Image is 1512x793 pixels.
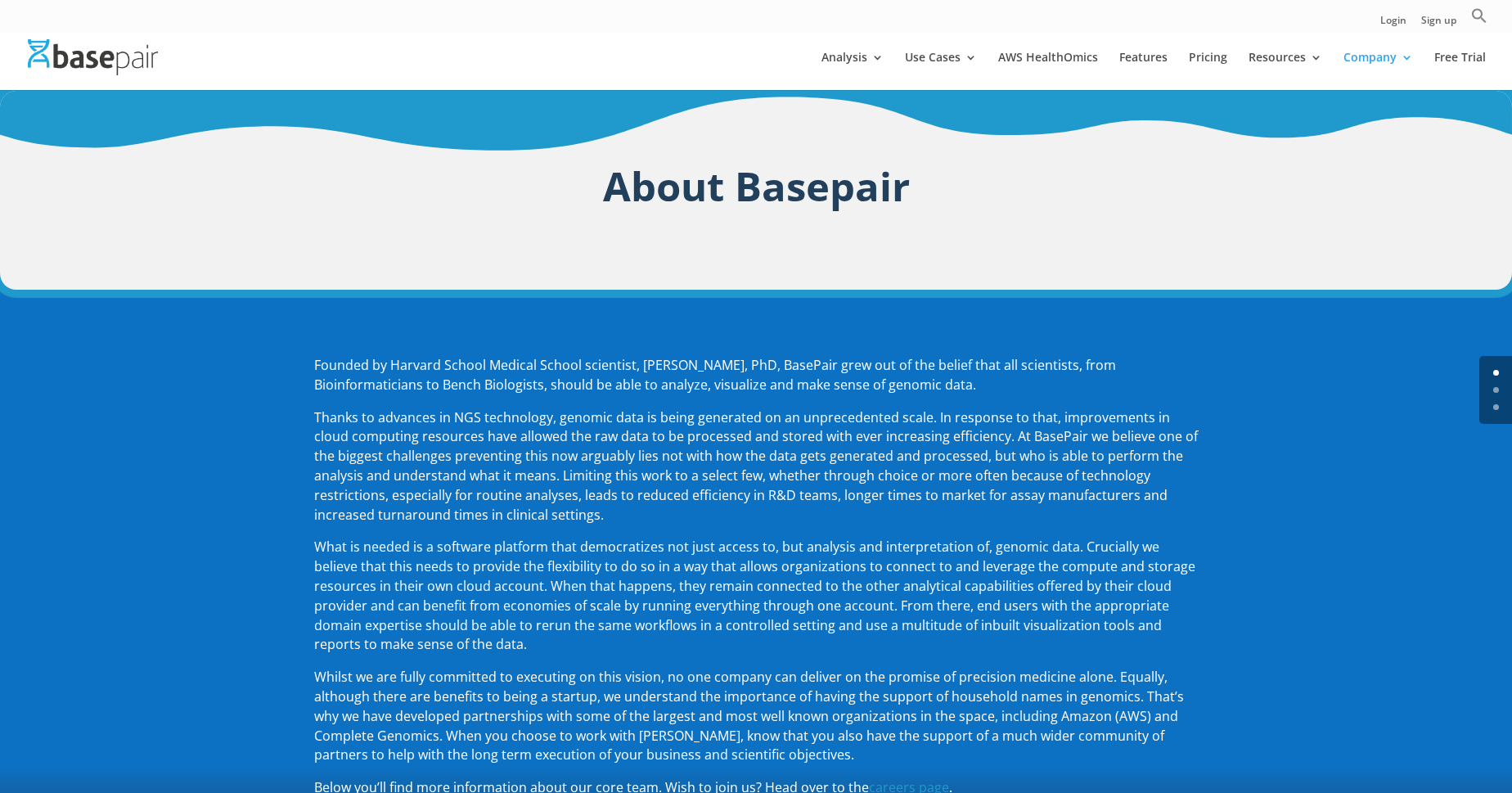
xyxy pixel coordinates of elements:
a: Free Trial [1434,52,1486,90]
a: AWS HealthOmics [998,52,1098,90]
a: 2 [1493,404,1499,410]
p: What is needed is a software platform that democratizes not just access to, but analysis and inte... [314,538,1198,668]
a: Resources [1249,52,1322,90]
svg: Search [1471,7,1487,24]
a: Use Cases [905,52,977,90]
a: Sign up [1421,16,1456,33]
span: Thanks to advances in NGS technology, genomic data is being generated on an unprecedented scale. ... [314,408,1198,524]
a: Search Icon Link [1471,7,1487,33]
p: Founded by Harvard School Medical School scientist, [PERSON_NAME], PhD, BasePair grew out of the ... [314,356,1198,408]
a: Features [1119,52,1168,90]
span: Whilst we are fully committed to executing on this vision, no one company can deliver on the prom... [314,668,1184,764]
a: Analysis [821,52,884,90]
h1: About Basepair [314,157,1198,223]
a: 0 [1493,370,1499,376]
a: 1 [1493,387,1499,393]
a: Login [1380,16,1406,33]
a: Company [1343,52,1413,90]
a: Pricing [1189,52,1227,90]
img: Basepair [28,39,158,74]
